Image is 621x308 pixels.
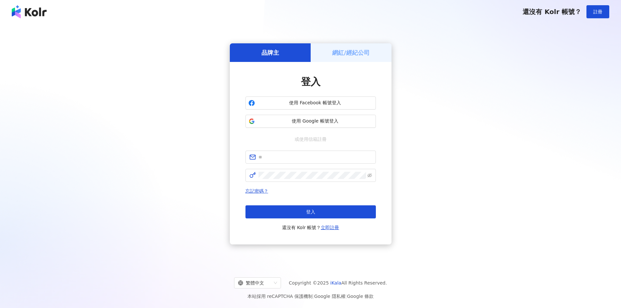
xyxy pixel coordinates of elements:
[321,225,339,230] a: 立即註冊
[245,188,268,194] a: 忘記密碼？
[593,9,602,14] span: 註冊
[330,280,341,286] a: iKala
[247,292,374,300] span: 本站採用 reCAPTCHA 保護機制
[238,278,271,288] div: 繁體中文
[301,76,320,87] span: 登入
[261,49,279,57] h5: 品牌主
[258,100,373,106] span: 使用 Facebook 帳號登入
[586,5,609,18] button: 註冊
[258,118,373,125] span: 使用 Google 帳號登入
[347,294,374,299] a: Google 條款
[289,279,387,287] span: Copyright © 2025 All Rights Reserved.
[314,294,346,299] a: Google 隱私權
[245,96,376,110] button: 使用 Facebook 帳號登入
[523,8,581,16] span: 還沒有 Kolr 帳號？
[245,205,376,218] button: 登入
[332,49,370,57] h5: 網紅/經紀公司
[12,5,47,18] img: logo
[367,173,372,178] span: eye-invisible
[282,224,339,231] span: 還沒有 Kolr 帳號？
[306,209,315,214] span: 登入
[245,115,376,128] button: 使用 Google 帳號登入
[346,294,347,299] span: |
[290,136,331,143] span: 或使用信箱註冊
[313,294,314,299] span: |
